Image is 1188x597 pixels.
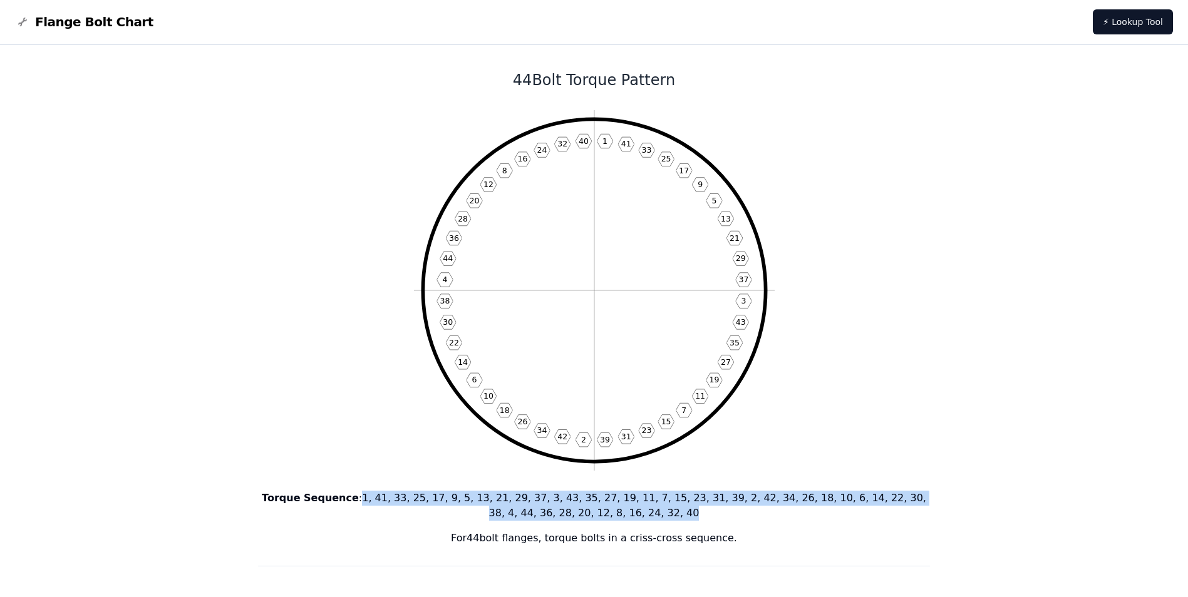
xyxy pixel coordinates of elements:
[458,214,468,223] text: 28
[517,154,527,163] text: 16
[440,296,450,305] text: 38
[537,426,547,435] text: 34
[709,375,719,384] text: 19
[621,139,631,148] text: 41
[258,531,931,546] p: For 44 bolt flanges, torque bolts in a criss-cross sequence.
[602,136,607,146] text: 1
[641,145,651,155] text: 33
[443,253,453,263] text: 44
[720,357,730,367] text: 27
[738,275,748,284] text: 37
[581,435,586,444] text: 2
[15,13,153,31] a: Flange Bolt Chart LogoFlange Bolt Chart
[483,391,493,401] text: 10
[621,432,631,441] text: 31
[15,14,30,29] img: Flange Bolt Chart Logo
[258,491,931,521] p: : 1, 41, 33, 25, 17, 9, 5, 13, 21, 29, 37, 3, 43, 35, 27, 19, 11, 7, 15, 23, 31, 39, 2, 42, 34, 2...
[458,357,468,367] text: 14
[735,317,745,327] text: 43
[472,375,477,384] text: 6
[448,233,458,243] text: 36
[557,432,567,441] text: 42
[578,136,588,146] text: 40
[502,166,507,175] text: 8
[1093,9,1173,34] a: ⚡ Lookup Tool
[600,435,610,444] text: 39
[741,296,746,305] text: 3
[679,166,689,175] text: 17
[483,180,493,189] text: 12
[448,338,458,347] text: 22
[557,139,567,148] text: 32
[499,406,509,415] text: 18
[641,426,651,435] text: 23
[730,338,740,347] text: 35
[443,317,453,327] text: 30
[35,13,153,31] span: Flange Bolt Chart
[537,145,547,155] text: 24
[661,417,671,426] text: 15
[698,180,703,189] text: 9
[735,253,745,263] text: 29
[720,214,730,223] text: 13
[661,154,671,163] text: 25
[730,233,740,243] text: 21
[711,196,716,205] text: 5
[262,492,359,504] b: Torque Sequence
[681,406,686,415] text: 7
[517,417,527,426] text: 26
[258,70,931,90] h1: 44 Bolt Torque Pattern
[469,196,479,205] text: 20
[695,391,705,401] text: 11
[442,275,447,284] text: 4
